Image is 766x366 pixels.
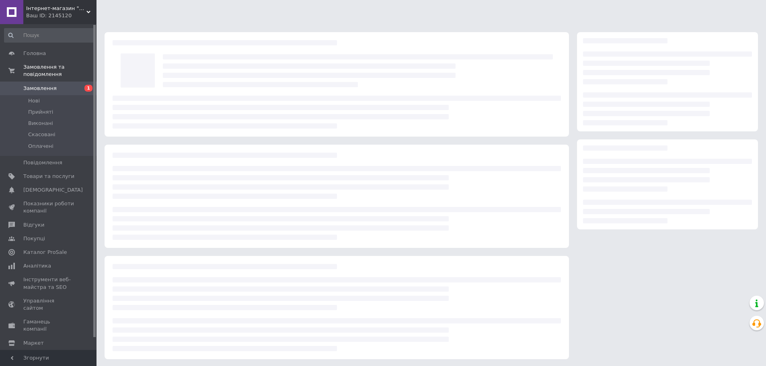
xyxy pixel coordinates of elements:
[23,339,44,347] span: Маркет
[23,63,97,78] span: Замовлення та повідомлення
[23,186,83,194] span: [DEMOGRAPHIC_DATA]
[23,318,74,333] span: Гаманець компанії
[23,235,45,242] span: Покупці
[23,200,74,215] span: Показники роботи компанії
[23,221,44,229] span: Відгуки
[28,120,53,127] span: Виконані
[23,276,74,290] span: Інструменти веб-майстра та SEO
[26,12,97,19] div: Ваш ID: 2145120
[84,85,92,92] span: 1
[28,143,53,150] span: Оплачені
[23,249,67,256] span: Каталог ProSale
[28,108,53,116] span: Прийняті
[23,262,51,270] span: Аналітика
[23,173,74,180] span: Товари та послуги
[23,85,57,92] span: Замовлення
[28,97,40,104] span: Нові
[23,297,74,312] span: Управління сайтом
[23,50,46,57] span: Головна
[4,28,95,43] input: Пошук
[26,5,86,12] span: Інтернет-магазин "CHINA Лавка"
[28,131,55,138] span: Скасовані
[23,159,62,166] span: Повідомлення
